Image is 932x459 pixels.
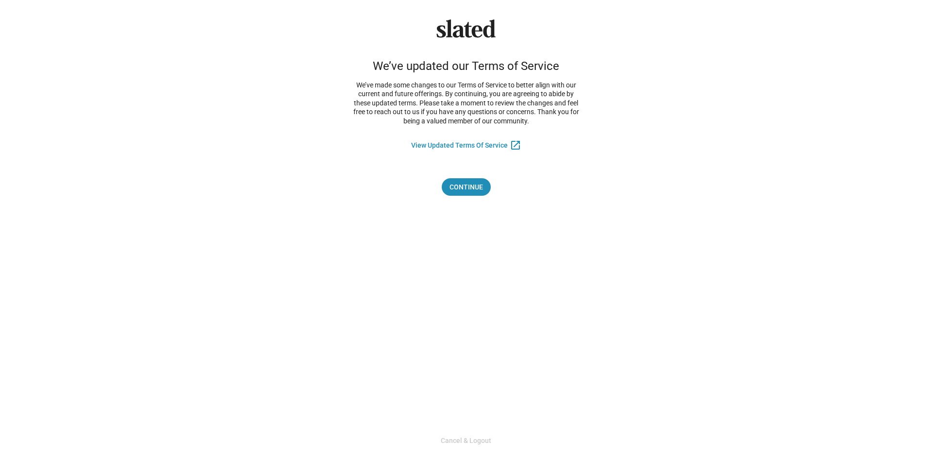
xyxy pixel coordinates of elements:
[349,81,582,126] p: We’ve made some changes to our Terms of Service to better align with our current and future offer...
[510,139,521,151] mat-icon: open_in_new
[442,178,491,196] button: Continue
[373,59,559,73] div: We’ve updated our Terms of Service
[441,437,491,444] a: Cancel & Logout
[449,178,483,196] span: Continue
[411,141,508,149] a: View Updated Terms Of Service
